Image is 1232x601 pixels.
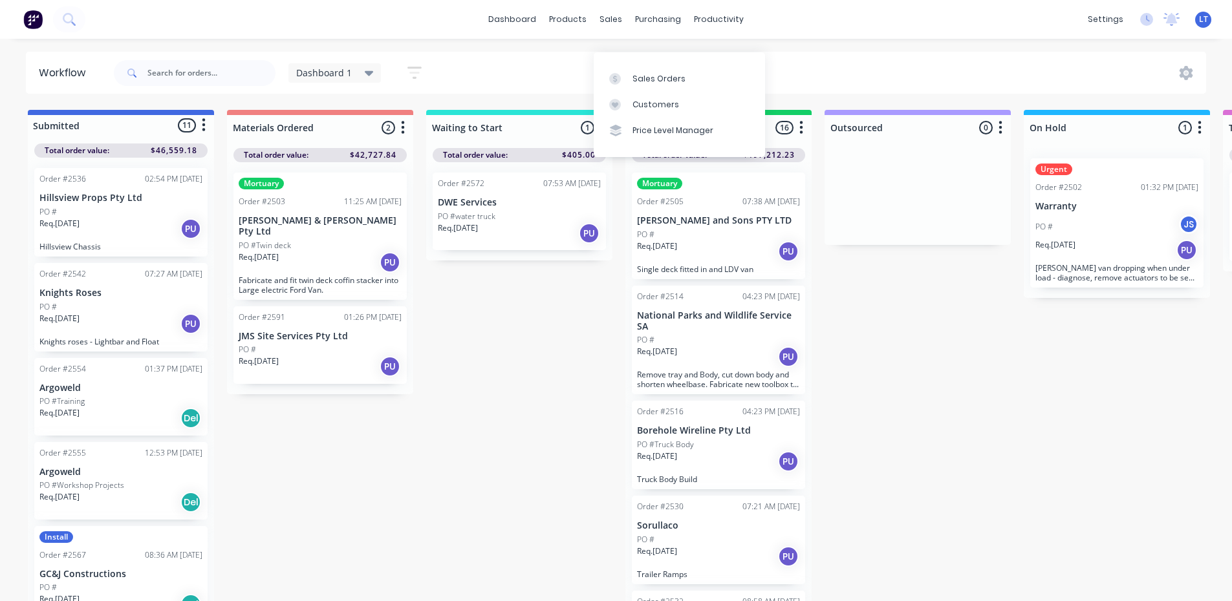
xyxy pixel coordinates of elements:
a: Sales Orders [594,65,765,91]
p: Argoweld [39,383,202,394]
div: JS [1179,215,1198,234]
p: Fabricate and fit twin deck coffin stacker into Large electric Ford Van. [239,275,402,295]
a: Customers [594,92,765,118]
div: Order #257207:53 AM [DATE]DWE ServicesPO #water truckReq.[DATE]PU [433,173,606,250]
div: UrgentOrder #250201:32 PM [DATE]WarrantyPO #JSReq.[DATE]PU[PERSON_NAME] van dropping when under l... [1030,158,1204,288]
div: Urgent [1035,163,1072,175]
div: PU [778,346,799,367]
div: Order #2503 [239,196,285,207]
div: Workflow [39,65,92,81]
div: Order #2555 [39,447,86,459]
p: PO #Workshop Projects [39,480,124,491]
div: Sales Orders [632,73,686,85]
div: MortuaryOrder #250507:38 AM [DATE][PERSON_NAME] and Sons PTY LTDPO #Req.[DATE]PUSingle deck fitte... [632,173,805,279]
a: Price Level Manager [594,118,765,143]
img: Factory [23,10,43,29]
p: Knights roses - Lightbar and Float [39,337,202,346]
p: Hillsview Chassis [39,242,202,251]
div: MortuaryOrder #250311:25 AM [DATE][PERSON_NAME] & [PERSON_NAME] Pty LtdPO #Twin deckReq.[DATE]PUF... [233,173,407,300]
p: Remove tray and Body, cut down body and shorten wheelbase. Fabricate new toolbox to fit on tray t... [637,370,800,389]
span: $42,727.84 [350,149,396,161]
div: Price Level Manager [632,125,713,136]
p: Req. [DATE] [637,450,677,462]
div: Order #2591 [239,311,285,323]
div: Mortuary [239,178,284,189]
div: Order #255512:53 PM [DATE]ArgoweldPO #Workshop ProjectsReq.[DATE]Del [34,442,208,520]
p: Req. [DATE] [39,218,80,229]
div: 01:26 PM [DATE] [344,311,402,323]
p: PO # [239,344,256,355]
p: PO # [637,334,654,346]
p: Req. [DATE] [637,240,677,252]
div: Order #2505 [637,196,684,207]
span: Total order value: [443,149,508,161]
span: LT [1199,14,1208,25]
div: Order #253007:21 AM [DATE]SorullacoPO #Req.[DATE]PUTrailer Ramps [632,496,805,584]
div: PU [1176,240,1197,260]
p: [PERSON_NAME] van dropping when under load - diagnose, remove actuators to be sent away for repai... [1035,263,1198,282]
p: Trailer Ramps [637,569,800,579]
div: 01:37 PM [DATE] [145,363,202,375]
p: GC&J Constructions [39,569,202,580]
div: 04:23 PM [DATE] [742,291,800,302]
div: Order #2530 [637,501,684,512]
p: Req. [DATE] [39,313,80,324]
div: PU [778,546,799,567]
div: Order #2572 [438,178,484,189]
div: Order #255401:37 PM [DATE]ArgoweldPO #TrainingReq.[DATE]Del [34,358,208,436]
div: 07:21 AM [DATE] [742,501,800,512]
span: $46,559.18 [151,145,197,156]
p: PO #Training [39,395,85,407]
div: 01:32 PM [DATE] [1141,182,1198,193]
div: Order #2542 [39,268,86,280]
p: Req. [DATE] [239,251,279,263]
p: Warranty [1035,201,1198,212]
div: 11:25 AM [DATE] [344,196,402,207]
p: Req. [DATE] [239,355,279,367]
div: settings [1081,10,1130,29]
p: Argoweld [39,467,202,478]
div: Order #251604:23 PM [DATE]Borehole Wireline Pty LtdPO #Truck BodyReq.[DATE]PUTruck Body Build [632,401,805,489]
div: Order #2554 [39,363,86,375]
p: DWE Services [438,197,601,208]
p: Req. [DATE] [39,491,80,503]
div: 02:54 PM [DATE] [145,173,202,185]
div: productivity [687,10,750,29]
div: 12:53 PM [DATE] [145,447,202,459]
p: PO # [1035,221,1053,233]
p: Req. [DATE] [39,407,80,419]
div: Del [180,408,201,428]
p: Borehole Wireline Pty Ltd [637,425,800,436]
div: Order #254207:27 AM [DATE]Knights RosesPO #Req.[DATE]PUKnights roses - Lightbar and Float [34,263,208,352]
div: PU [180,218,201,239]
p: National Parks and Wildlife Service SA [637,310,800,332]
p: Single deck fitted in and LDV van [637,264,800,274]
div: Order #2516 [637,406,684,417]
div: purchasing [629,10,687,29]
div: Customers [632,99,679,111]
p: PO #Truck Body [637,439,694,450]
p: Req. [DATE] [438,222,478,234]
p: Req. [DATE] [637,346,677,357]
div: 07:27 AM [DATE] [145,268,202,280]
span: Total order value: [45,145,109,156]
div: PU [778,451,799,472]
p: PO # [39,206,57,218]
p: PO # [637,534,654,545]
span: $405.00 [562,149,596,161]
div: PU [380,356,400,377]
div: 07:38 AM [DATE] [742,196,800,207]
div: products [543,10,593,29]
p: Hillsview Props Pty Ltd [39,193,202,204]
div: 04:23 PM [DATE] [742,406,800,417]
div: Mortuary [637,178,682,189]
div: Install [39,531,73,543]
div: Order #259101:26 PM [DATE]JMS Site Services Pty LtdPO #Req.[DATE]PU [233,306,407,384]
span: Total order value: [244,149,308,161]
div: PU [180,313,201,334]
div: Del [180,492,201,512]
p: Req. [DATE] [637,545,677,557]
p: [PERSON_NAME] and Sons PTY LTD [637,215,800,226]
div: Order #2536 [39,173,86,185]
span: Dashboard 1 [296,66,352,79]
